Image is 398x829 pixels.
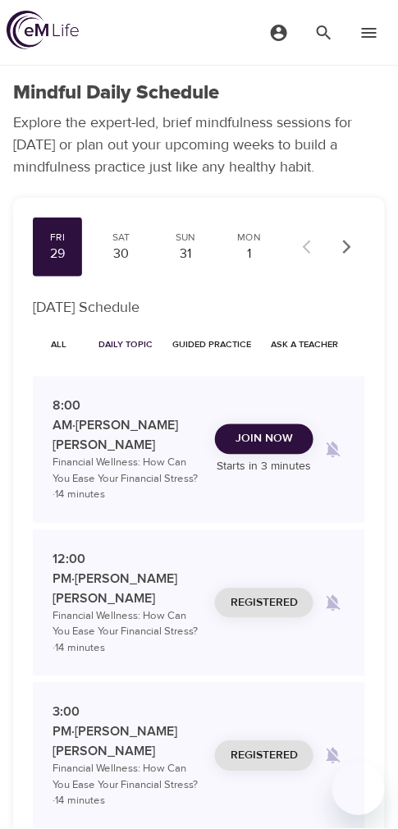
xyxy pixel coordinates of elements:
span: Daily Topic [98,337,153,352]
div: Sun [167,231,204,245]
img: logo [7,11,79,49]
button: menu [346,10,391,55]
div: 30 [103,245,140,263]
p: Financial Wellness: How Can You Ease Your Financial Stress? · 14 minutes [53,609,202,657]
button: Ask a Teacher [264,332,345,357]
span: Guided Practice [172,337,251,352]
p: Explore the expert-led, brief mindfulness sessions for [DATE] or plan out your upcoming weeks to ... [13,112,385,178]
button: Guided Practice [166,332,258,357]
button: Join Now [215,424,313,455]
div: 1 [231,245,268,263]
span: Join Now [236,429,293,450]
div: Mon [231,231,268,245]
span: Registered [231,746,298,767]
button: menu [301,10,346,55]
span: Registered [231,593,298,614]
button: Registered [215,589,313,619]
span: Ask a Teacher [271,337,338,352]
span: Remind me when a class goes live every Friday at 8:00 AM [313,430,353,469]
span: All [39,337,79,352]
span: Remind me when a class goes live every Friday at 12:00 PM [313,584,353,623]
h1: Mindful Daily Schedule [13,81,219,105]
p: Financial Wellness: How Can You Ease Your Financial Stress? · 14 minutes [53,456,202,504]
p: [DATE] Schedule [33,296,365,318]
iframe: Button to launch messaging window [332,763,385,816]
button: menu [256,10,301,55]
p: Financial Wellness: How Can You Ease Your Financial Stress? · 14 minutes [53,762,202,810]
button: All [33,332,85,357]
div: Fri [39,231,75,245]
span: Remind me when a class goes live every Friday at 3:00 PM [313,736,353,776]
p: 3:00 PM · [PERSON_NAME] [PERSON_NAME] [53,703,202,762]
button: Registered [215,741,313,772]
div: 31 [167,245,204,263]
button: Daily Topic [92,332,159,357]
p: 12:00 PM · [PERSON_NAME] [PERSON_NAME] [53,550,202,609]
div: 29 [39,245,75,263]
p: Starts in 3 minutes [215,459,313,476]
div: Sat [103,231,140,245]
p: 8:00 AM · [PERSON_NAME] [PERSON_NAME] [53,396,202,456]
